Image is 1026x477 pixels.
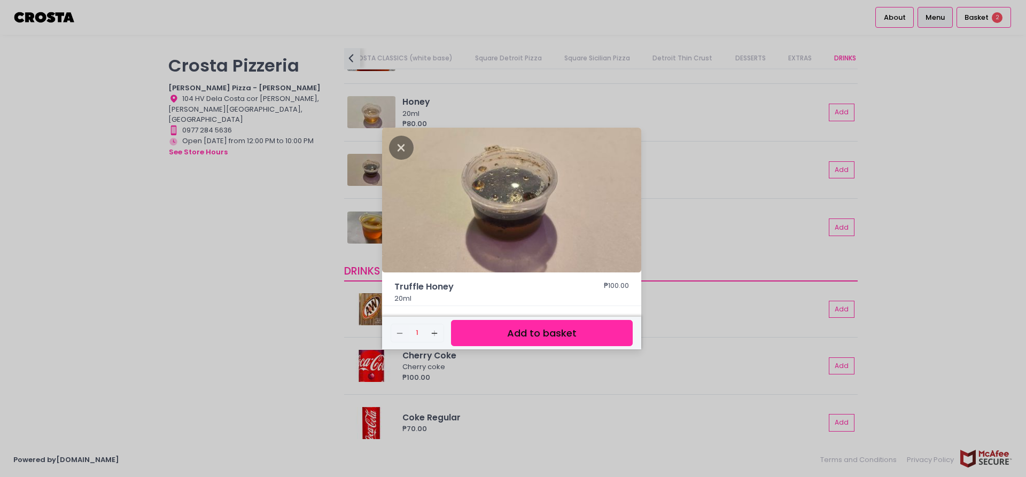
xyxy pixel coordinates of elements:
img: Truffle Honey [382,128,641,273]
div: ₱100.00 [604,280,629,293]
button: Add to basket [451,320,633,346]
button: Close [389,142,414,152]
p: 20ml [394,293,629,304]
span: Truffle Honey [394,280,571,293]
